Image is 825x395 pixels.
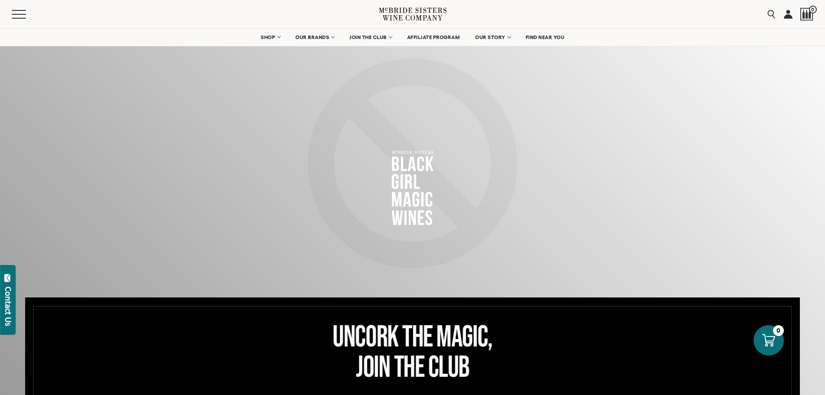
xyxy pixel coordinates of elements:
span: AFFILIATE PROGRAM [407,34,460,40]
span: OUR STORY [475,34,505,40]
span: JOIN [356,349,390,386]
span: FIND NEAR YOU [526,34,565,40]
span: UNCORK [333,319,398,356]
button: Mobile Menu Trigger [12,10,43,19]
a: SHOP [255,29,285,46]
a: FIND NEAR YOU [520,29,570,46]
a: JOIN THE CLUB [344,29,397,46]
div: 0 [773,325,784,336]
span: THE [394,349,424,386]
span: JOIN THE CLUB [349,34,387,40]
span: THE [402,319,433,356]
span: SHOP [261,34,275,40]
span: 0 [809,6,817,13]
span: OUR BRANDS [295,34,329,40]
a: OUR BRANDS [290,29,340,46]
span: CLUB [428,349,469,386]
a: OUR STORY [469,29,516,46]
a: AFFILIATE PROGRAM [401,29,466,46]
div: Contact Us [4,287,13,326]
span: MAGIC, [437,319,492,356]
